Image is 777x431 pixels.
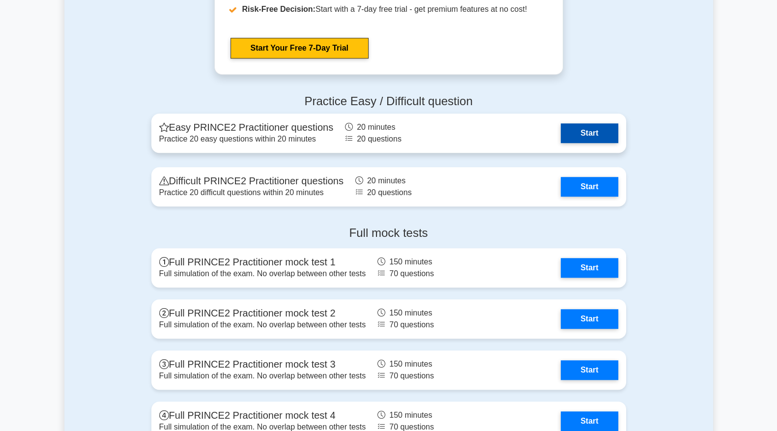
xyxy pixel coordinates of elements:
a: Start [561,123,618,143]
a: Start [561,360,618,380]
a: Start [561,258,618,278]
h4: Practice Easy / Difficult question [151,94,626,109]
a: Start [561,177,618,197]
a: Start [561,309,618,329]
a: Start Your Free 7-Day Trial [230,38,369,58]
h4: Full mock tests [151,226,626,240]
a: Start [561,411,618,431]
